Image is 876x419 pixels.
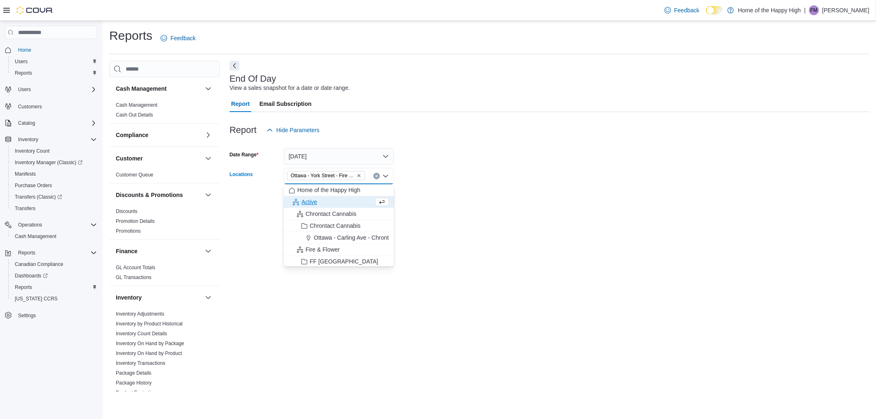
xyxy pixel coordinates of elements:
span: Cash Management [11,231,97,241]
span: Cash Management [15,233,56,240]
a: Canadian Compliance [11,259,67,269]
button: Operations [2,219,100,231]
a: Inventory Transactions [116,360,166,366]
span: Inventory [15,135,97,144]
h3: Inventory [116,293,142,302]
span: Inventory Transactions [116,360,166,366]
a: Dashboards [11,271,51,281]
button: Close list of options [382,173,389,179]
span: Inventory Manager (Classic) [11,158,97,167]
button: Inventory [116,293,202,302]
div: Discounts & Promotions [109,206,220,239]
span: Reports [11,282,97,292]
button: Ottawa - Carling Ave - Chrontact Cannabis [284,232,394,244]
button: Operations [15,220,46,230]
a: Transfers [11,204,39,213]
span: Catalog [15,118,97,128]
span: Canadian Compliance [15,261,63,268]
img: Cova [16,6,53,14]
a: Inventory On Hand by Product [116,350,182,356]
button: Finance [116,247,202,255]
a: Cash Management [11,231,60,241]
a: Inventory Count [11,146,53,156]
h3: Customer [116,154,143,163]
a: Home [15,45,34,55]
a: Manifests [11,169,39,179]
button: Reports [15,248,39,258]
button: Fire & Flower [284,244,394,256]
div: Finance [109,263,220,286]
button: Reports [8,282,100,293]
button: Inventory [203,293,213,302]
a: Product Expirations [116,390,159,396]
h3: Report [230,125,257,135]
input: Dark Mode [706,6,723,15]
button: [DATE] [284,148,394,165]
span: Home of the Happy High [297,186,360,194]
span: Promotion Details [116,218,155,224]
span: Washington CCRS [11,294,97,304]
a: Transfers (Classic) [11,192,65,202]
a: Settings [15,311,39,321]
button: [US_STATE] CCRS [8,293,100,305]
span: Cash Out Details [116,112,153,118]
button: Compliance [116,131,202,139]
a: Purchase Orders [11,181,55,190]
button: Manifests [8,168,100,180]
span: Chrontact Cannabis [306,210,356,218]
button: Users [2,84,100,95]
button: Reports [8,67,100,79]
span: Home [18,47,31,53]
button: Cash Management [8,231,100,242]
a: Feedback [157,30,199,46]
span: Manifests [11,169,97,179]
label: Date Range [230,151,259,158]
h3: Compliance [116,131,148,139]
a: Customer Queue [116,172,153,178]
a: Reports [11,282,35,292]
span: Feedback [674,6,699,14]
a: Inventory On Hand by Package [116,341,184,346]
span: Inventory Count [15,148,50,154]
button: Next [230,61,239,71]
a: Inventory Count Details [116,331,167,337]
button: Home [2,44,100,56]
p: [PERSON_NAME] [822,5,869,15]
a: Dashboards [8,270,100,282]
div: Fiona McMahon [809,5,819,15]
a: [US_STATE] CCRS [11,294,61,304]
button: Remove Ottawa - York Street - Fire & Flower from selection in this group [356,173,361,178]
span: Home [15,45,97,55]
h3: Finance [116,247,138,255]
button: Cash Management [116,85,202,93]
a: Discounts [116,208,138,214]
span: Operations [15,220,97,230]
span: Ottawa - York Street - Fire & Flower [287,171,365,180]
label: Locations [230,171,253,178]
span: Reports [15,70,32,76]
button: Purchase Orders [8,180,100,191]
button: Settings [2,309,100,321]
a: Inventory by Product Historical [116,321,183,327]
span: Package Details [116,370,152,376]
button: Customer [116,154,202,163]
span: Active [301,198,317,206]
button: Home of the Happy High [284,184,394,196]
span: FM [810,5,817,15]
span: Email Subscription [260,96,312,112]
span: Reports [15,284,32,291]
a: Inventory Adjustments [116,311,164,317]
button: Cash Management [203,84,213,94]
span: Catalog [18,120,35,126]
a: Transfers (Classic) [8,191,100,203]
span: Users [11,57,97,66]
a: Reports [11,68,35,78]
span: Reports [18,250,35,256]
button: Compliance [203,130,213,140]
span: Discounts [116,208,138,215]
span: Users [15,58,28,65]
span: Customers [18,103,42,110]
